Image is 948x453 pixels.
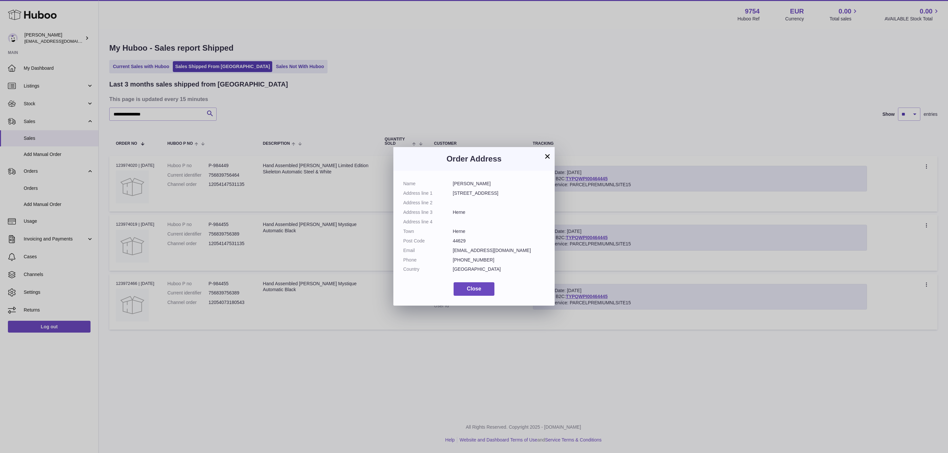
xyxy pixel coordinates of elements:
[403,190,453,196] dt: Address line 1
[453,228,545,235] dd: Herne
[403,200,453,206] dt: Address line 2
[403,257,453,263] dt: Phone
[403,181,453,187] dt: Name
[403,238,453,244] dt: Post Code
[403,247,453,254] dt: Email
[403,219,453,225] dt: Address line 4
[453,266,545,272] dd: [GEOGRAPHIC_DATA]
[453,181,545,187] dd: [PERSON_NAME]
[403,154,545,164] h3: Order Address
[454,282,494,296] button: Close
[467,286,481,291] span: Close
[543,152,551,160] button: ×
[453,257,545,263] dd: [PHONE_NUMBER]
[403,228,453,235] dt: Town
[403,209,453,215] dt: Address line 3
[453,209,545,215] dd: Herne
[453,247,545,254] dd: [EMAIL_ADDRESS][DOMAIN_NAME]
[453,190,545,196] dd: [STREET_ADDRESS]
[453,238,545,244] dd: 44629
[403,266,453,272] dt: Country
